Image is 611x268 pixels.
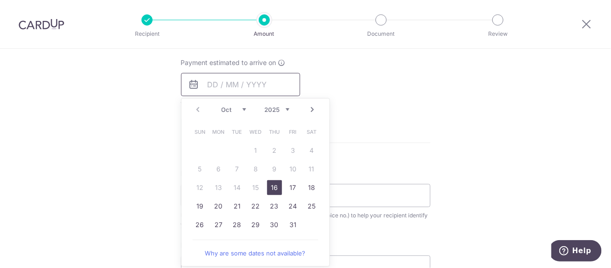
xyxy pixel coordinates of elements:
[19,19,64,30] img: CardUp
[463,29,532,39] p: Review
[286,199,301,214] a: 24
[230,199,245,214] a: 21
[181,58,276,67] span: Payment estimated to arrive on
[181,73,300,96] input: DD / MM / YYYY
[248,124,263,139] span: Wednesday
[230,217,245,232] a: 28
[267,124,282,139] span: Thursday
[193,124,208,139] span: Sunday
[193,244,318,262] a: Why are some dates not available?
[267,180,282,195] a: 16
[304,199,319,214] a: 25
[307,104,318,115] a: Next
[286,124,301,139] span: Friday
[304,180,319,195] a: 18
[347,29,416,39] p: Document
[113,29,181,39] p: Recipient
[193,199,208,214] a: 19
[248,217,263,232] a: 29
[267,217,282,232] a: 30
[211,124,226,139] span: Monday
[267,199,282,214] a: 23
[230,124,245,139] span: Tuesday
[193,217,208,232] a: 26
[211,199,226,214] a: 20
[286,217,301,232] a: 31
[286,180,301,195] a: 17
[551,240,602,263] iframe: Opens a widget where you can find more information
[211,217,226,232] a: 27
[230,29,299,39] p: Amount
[248,199,263,214] a: 22
[304,124,319,139] span: Saturday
